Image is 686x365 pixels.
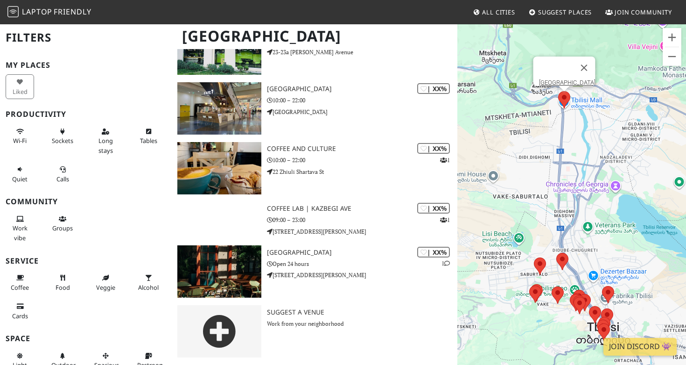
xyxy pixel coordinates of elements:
[138,283,159,292] span: Alcohol
[267,319,457,328] p: Work from your neighborhood
[6,270,34,295] button: Coffee
[6,124,34,149] button: Wi-Fi
[267,215,457,224] p: 09:00 – 23:00
[56,175,69,183] span: Video/audio calls
[12,175,28,183] span: Quiet
[469,4,519,21] a: All Cities
[12,312,28,320] span: Credit cards
[13,224,28,242] span: People working
[539,79,595,86] a: [GEOGRAPHIC_DATA]
[96,283,115,292] span: Veggie
[440,215,450,224] p: 1
[177,305,261,358] img: gray-place-d2bdb4477600e061c01bd816cc0f2ef0cfcb1ca9e3ad78868dd16fb2af073a21.png
[91,270,120,295] button: Veggie
[267,259,457,268] p: Open 24 hours
[140,136,157,145] span: Work-friendly tables
[172,245,458,298] a: Stamba Hotel | XX% 1 [GEOGRAPHIC_DATA] Open 24 hours [STREET_ADDRESS][PERSON_NAME]
[49,211,77,236] button: Groups
[13,136,27,145] span: Stable Wi-Fi
[663,28,681,47] button: Zoom in
[6,23,166,52] h2: Filters
[6,211,34,245] button: Work vibe
[267,167,457,176] p: 22 Zhiuli Shartava St
[267,227,457,236] p: [STREET_ADDRESS][PERSON_NAME]
[482,8,515,16] span: All Cities
[6,197,166,206] h3: Community
[573,57,595,79] button: Close
[56,283,70,292] span: Food
[267,249,457,257] h3: [GEOGRAPHIC_DATA]
[172,305,458,358] a: Suggest a Venue Work from your neighborhood
[267,156,457,165] p: 10:00 – 22:00
[22,7,52,17] span: Laptop
[98,136,113,154] span: Long stays
[267,205,457,213] h3: Coffee LAB | Kazbegi Ave
[54,7,91,17] span: Friendly
[49,124,77,149] button: Sockets
[6,61,166,70] h3: My Places
[172,142,458,194] a: Coffee and Culture | XX% 1 Coffee and Culture 10:00 – 22:00 22 Zhiuli Shartava St
[440,156,450,165] p: 1
[172,202,458,238] a: | XX% 1 Coffee LAB | Kazbegi Ave 09:00 – 23:00 [STREET_ADDRESS][PERSON_NAME]
[7,4,91,21] a: LaptopFriendly LaptopFriendly
[602,4,676,21] a: Join Community
[603,338,677,356] a: Join Discord 👾
[52,224,73,232] span: Group tables
[177,142,261,194] img: Coffee and Culture
[525,4,596,21] a: Suggest Places
[538,8,592,16] span: Suggest Places
[267,96,457,105] p: 10:00 – 22:00
[7,6,19,17] img: LaptopFriendly
[417,143,450,154] div: | XX%
[267,308,457,316] h3: Suggest a Venue
[6,162,34,186] button: Quiet
[6,110,166,119] h3: Productivity
[177,82,261,135] img: Tbilisi Mall
[6,299,34,323] button: Cards
[267,85,457,93] h3: [GEOGRAPHIC_DATA]
[172,82,458,135] a: Tbilisi Mall | XX% [GEOGRAPHIC_DATA] 10:00 – 22:00 [GEOGRAPHIC_DATA]
[6,257,166,265] h3: Service
[663,47,681,66] button: Zoom out
[52,136,73,145] span: Power sockets
[615,8,672,16] span: Join Community
[441,259,450,268] p: 1
[267,107,457,116] p: [GEOGRAPHIC_DATA]
[134,124,163,149] button: Tables
[177,245,261,298] img: Stamba Hotel
[6,334,166,343] h3: Space
[417,203,450,214] div: | XX%
[11,283,29,292] span: Coffee
[417,83,450,94] div: | XX%
[49,162,77,186] button: Calls
[49,270,77,295] button: Food
[175,23,456,49] h1: [GEOGRAPHIC_DATA]
[267,145,457,153] h3: Coffee and Culture
[91,124,120,158] button: Long stays
[417,247,450,258] div: | XX%
[134,270,163,295] button: Alcohol
[267,271,457,279] p: [STREET_ADDRESS][PERSON_NAME]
